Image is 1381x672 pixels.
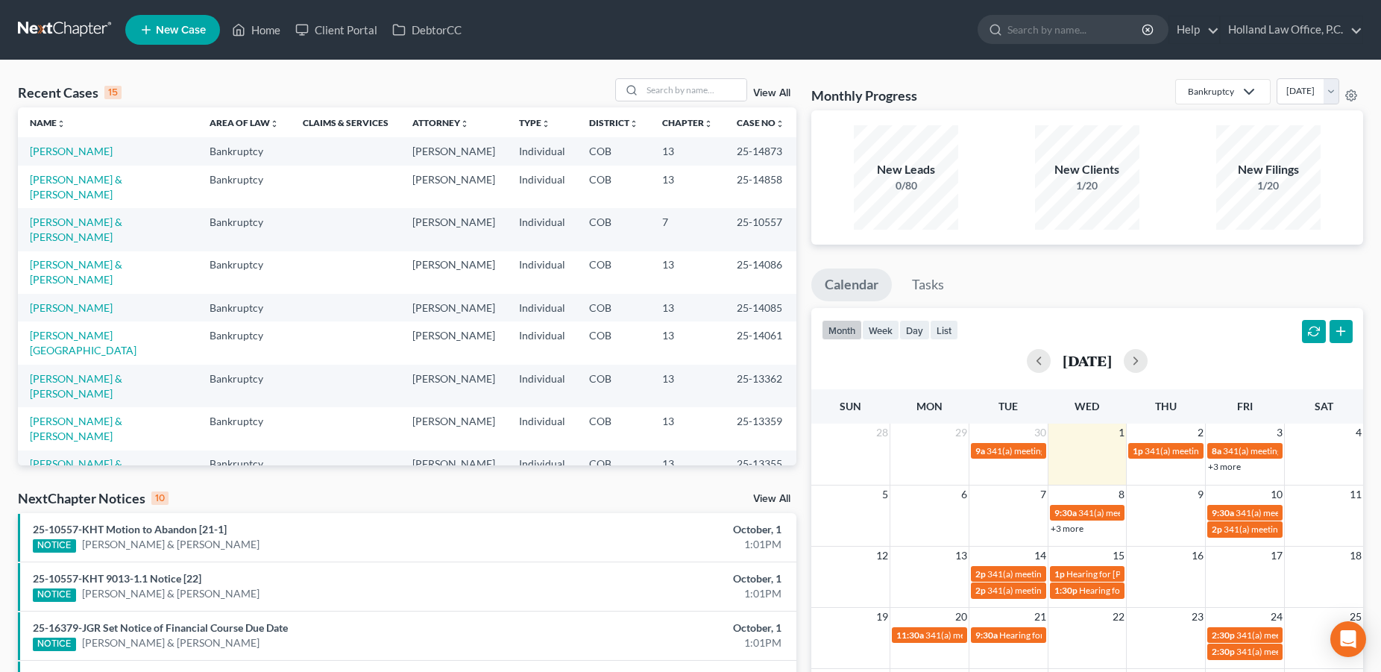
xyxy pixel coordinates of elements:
span: 21 [1033,608,1048,626]
div: 1/20 [1216,178,1321,193]
div: October, 1 [542,571,781,586]
td: Bankruptcy [198,137,291,165]
input: Search by name... [1007,16,1144,43]
td: 13 [650,321,725,364]
span: 23 [1190,608,1205,626]
i: unfold_more [541,119,550,128]
td: Bankruptcy [198,294,291,321]
span: 1 [1117,424,1126,442]
span: 4 [1354,424,1363,442]
td: 7 [650,208,725,251]
a: 25-10557-KHT Motion to Abandon [21-1] [33,523,227,536]
span: 24 [1269,608,1284,626]
th: Claims & Services [291,107,400,137]
td: COB [577,407,650,450]
td: COB [577,450,650,493]
span: 25 [1348,608,1363,626]
span: 1:30p [1054,585,1078,596]
span: 341(a) meeting for [PERSON_NAME] [1236,507,1380,518]
i: unfold_more [57,119,66,128]
button: month [822,320,862,340]
a: DebtorCC [385,16,469,43]
div: 15 [104,86,122,99]
a: [PERSON_NAME] & [PERSON_NAME] [82,635,259,650]
a: Home [224,16,288,43]
span: 341(a) meeting for [PERSON_NAME] & [PERSON_NAME] [1145,445,1368,456]
h2: [DATE] [1063,353,1112,368]
td: Individual [507,365,577,407]
td: Bankruptcy [198,450,291,493]
a: Attorneyunfold_more [412,117,469,128]
span: 341(a) meeting for [PERSON_NAME] & [PERSON_NAME] [987,568,1210,580]
span: 19 [875,608,890,626]
a: [PERSON_NAME] & [PERSON_NAME] [30,258,122,286]
td: 25-14873 [725,137,796,165]
span: Fri [1237,400,1253,412]
td: 25-13362 [725,365,796,407]
span: 8a [1212,445,1221,456]
a: Calendar [811,269,892,301]
td: COB [577,166,650,208]
span: 1p [1133,445,1143,456]
a: [PERSON_NAME] & [PERSON_NAME] [82,586,259,601]
i: unfold_more [460,119,469,128]
a: [PERSON_NAME] & [PERSON_NAME] [82,537,259,552]
input: Search by name... [642,79,746,101]
a: [PERSON_NAME] & [PERSON_NAME] [30,457,122,485]
div: NOTICE [33,539,76,553]
td: 25-13359 [725,407,796,450]
td: COB [577,137,650,165]
span: 7 [1039,486,1048,503]
div: Open Intercom Messenger [1330,621,1366,657]
a: [PERSON_NAME] [30,301,113,314]
td: [PERSON_NAME] [400,166,507,208]
td: [PERSON_NAME] [400,251,507,294]
td: 13 [650,407,725,450]
i: unfold_more [776,119,784,128]
span: 2 [1196,424,1205,442]
div: NOTICE [33,638,76,651]
span: 11:30a [896,629,924,641]
a: View All [753,88,790,98]
a: [PERSON_NAME] & [PERSON_NAME] [30,372,122,400]
td: 13 [650,294,725,321]
i: unfold_more [270,119,279,128]
span: 2p [1212,524,1222,535]
span: 9:30a [1212,507,1234,518]
span: 2p [975,568,986,580]
span: 3 [1275,424,1284,442]
td: Individual [507,294,577,321]
span: 341(a) meeting for [PERSON_NAME] [987,445,1130,456]
td: Individual [507,321,577,364]
td: Individual [507,208,577,251]
div: 10 [151,492,169,505]
td: Bankruptcy [198,407,291,450]
td: Bankruptcy [198,251,291,294]
td: 13 [650,365,725,407]
a: Area of Lawunfold_more [210,117,279,128]
span: 9 [1196,486,1205,503]
div: 1/20 [1035,178,1139,193]
a: 25-10557-KHT 9013-1.1 Notice [22] [33,572,201,585]
div: 1:01PM [542,635,781,650]
td: Individual [507,407,577,450]
span: 9:30a [1054,507,1077,518]
span: Mon [916,400,943,412]
td: 25-14086 [725,251,796,294]
td: Bankruptcy [198,208,291,251]
div: New Clients [1035,161,1139,178]
span: 2:30p [1212,646,1235,657]
div: October, 1 [542,522,781,537]
div: NextChapter Notices [18,489,169,507]
span: 13 [954,547,969,565]
a: [PERSON_NAME] & [PERSON_NAME] [30,216,122,243]
td: COB [577,365,650,407]
span: 341(a) meeting for [PERSON_NAME] [1236,646,1380,657]
td: Individual [507,251,577,294]
a: [PERSON_NAME][GEOGRAPHIC_DATA] [30,329,136,357]
td: [PERSON_NAME] [400,321,507,364]
button: day [899,320,930,340]
a: Districtunfold_more [589,117,638,128]
span: 341(a) meeting for [PERSON_NAME] [1236,629,1380,641]
span: Tue [998,400,1018,412]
